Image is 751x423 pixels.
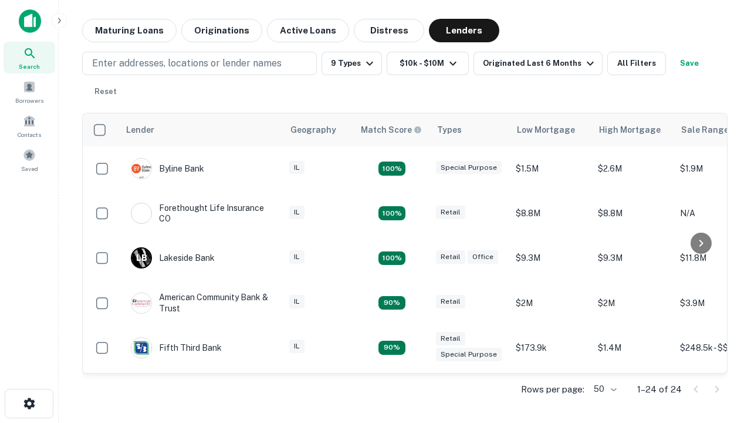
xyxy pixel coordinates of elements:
div: Matching Properties: 4, hasApolloMatch: undefined [378,206,405,220]
p: L B [136,252,147,264]
img: picture [131,293,151,313]
img: picture [131,203,151,223]
td: $8.8M [592,191,674,236]
th: Types [430,113,510,146]
a: Saved [4,144,55,176]
img: picture [131,159,151,179]
span: Saved [21,164,38,173]
div: Lakeside Bank [131,247,215,268]
td: $8.8M [510,191,592,236]
button: Lenders [429,19,499,42]
button: All Filters [607,52,666,75]
p: 1–24 of 24 [637,382,682,397]
p: Rows per page: [521,382,584,397]
button: Maturing Loans [82,19,177,42]
td: $1.4M [592,325,674,370]
h6: Match Score [361,123,420,136]
div: Types [437,123,462,137]
div: IL [289,206,305,219]
th: Low Mortgage [510,113,592,146]
button: Distress [354,19,424,42]
td: $9.3M [592,236,674,280]
div: Fifth Third Bank [131,337,222,358]
div: Special Purpose [436,161,502,174]
span: Search [19,62,40,71]
div: Capitalize uses an advanced AI algorithm to match your search with the best lender. The match sco... [361,123,422,136]
div: Retail [436,332,465,345]
div: High Mortgage [599,123,661,137]
td: $2.6M [592,146,674,191]
div: Retail [436,295,465,308]
div: IL [289,295,305,308]
div: Special Purpose [436,348,502,361]
button: Enter addresses, locations or lender names [82,52,317,75]
button: Originated Last 6 Months [473,52,603,75]
th: Capitalize uses an advanced AI algorithm to match your search with the best lender. The match sco... [354,113,430,146]
p: Enter addresses, locations or lender names [92,56,282,70]
div: Matching Properties: 3, hasApolloMatch: undefined [378,251,405,266]
div: Lender [126,123,154,137]
img: picture [131,338,151,358]
div: Byline Bank [131,158,204,179]
td: $268k [592,370,674,415]
div: IL [289,340,305,353]
th: Lender [119,113,283,146]
button: $10k - $10M [387,52,469,75]
div: Geography [290,123,336,137]
div: 50 [589,381,618,398]
div: Originated Last 6 Months [483,56,597,70]
div: American Community Bank & Trust [131,292,272,313]
th: High Mortgage [592,113,674,146]
button: Reset [87,80,124,103]
span: Contacts [18,130,41,139]
a: Search [4,42,55,73]
div: Retail [436,250,465,264]
button: 9 Types [322,52,382,75]
td: $2M [592,280,674,325]
img: capitalize-icon.png [19,9,41,33]
div: IL [289,250,305,264]
div: Forethought Life Insurance CO [131,203,272,224]
button: Save your search to get updates of matches that match your search criteria. [671,52,708,75]
div: IL [289,161,305,174]
td: $2M [510,280,592,325]
th: Geography [283,113,354,146]
td: $1.5M [510,146,592,191]
iframe: Chat Widget [692,329,751,385]
td: $9.3M [510,236,592,280]
td: $268k [510,370,592,415]
div: Matching Properties: 3, hasApolloMatch: undefined [378,162,405,176]
a: Contacts [4,110,55,142]
div: Matching Properties: 2, hasApolloMatch: undefined [378,296,405,310]
div: Matching Properties: 2, hasApolloMatch: undefined [378,341,405,355]
a: Borrowers [4,76,55,108]
div: Sale Range [681,123,729,137]
button: Active Loans [267,19,349,42]
span: Borrowers [15,96,43,105]
button: Originations [181,19,262,42]
div: Office [468,250,498,264]
div: Retail [436,206,465,219]
div: Low Mortgage [517,123,575,137]
td: $173.9k [510,325,592,370]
